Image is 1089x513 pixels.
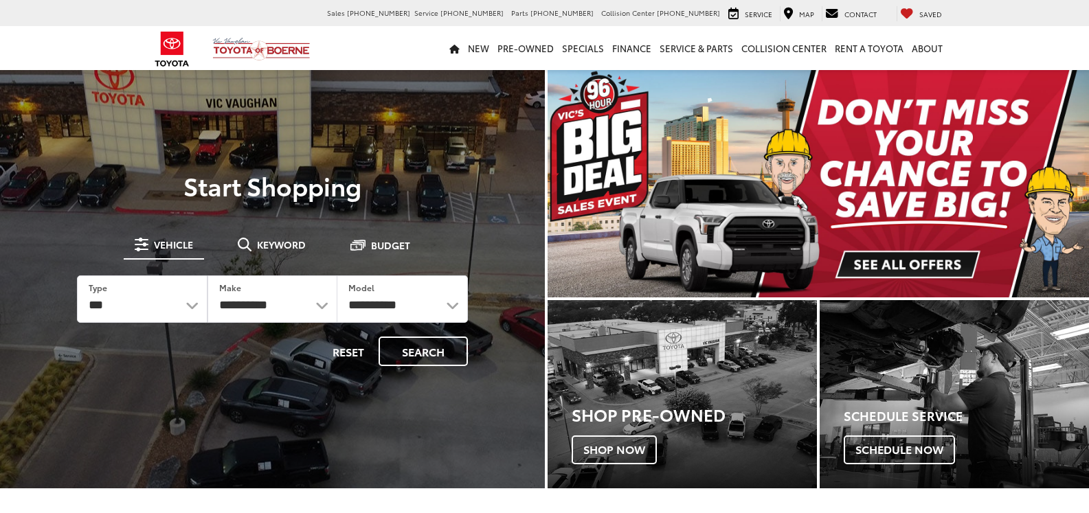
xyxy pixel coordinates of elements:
[572,405,817,423] h3: Shop Pre-Owned
[820,300,1089,489] a: Schedule Service Schedule Now
[493,26,558,70] a: Pre-Owned
[745,9,772,19] span: Service
[327,8,345,18] span: Sales
[558,26,608,70] a: Specials
[440,8,504,18] span: [PHONE_NUMBER]
[58,172,487,199] p: Start Shopping
[831,26,908,70] a: Rent a Toyota
[799,9,814,19] span: Map
[820,300,1089,489] div: Toyota
[89,282,107,293] label: Type
[780,6,818,21] a: Map
[257,240,306,249] span: Keyword
[154,240,193,249] span: Vehicle
[844,435,955,464] span: Schedule Now
[548,300,817,489] a: Shop Pre-Owned Shop Now
[655,26,737,70] a: Service & Parts: Opens in a new tab
[657,8,720,18] span: [PHONE_NUMBER]
[348,282,374,293] label: Model
[530,8,594,18] span: [PHONE_NUMBER]
[737,26,831,70] a: Collision Center
[897,6,945,21] a: My Saved Vehicles
[379,337,468,366] button: Search
[445,26,464,70] a: Home
[822,6,880,21] a: Contact
[844,409,1089,423] h4: Schedule Service
[919,9,942,19] span: Saved
[321,337,376,366] button: Reset
[572,435,657,464] span: Shop Now
[347,8,410,18] span: [PHONE_NUMBER]
[844,9,877,19] span: Contact
[371,240,410,250] span: Budget
[414,8,438,18] span: Service
[608,26,655,70] a: Finance
[548,300,817,489] div: Toyota
[464,26,493,70] a: New
[908,26,947,70] a: About
[511,8,528,18] span: Parts
[146,27,198,71] img: Toyota
[219,282,241,293] label: Make
[212,37,311,61] img: Vic Vaughan Toyota of Boerne
[725,6,776,21] a: Service
[601,8,655,18] span: Collision Center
